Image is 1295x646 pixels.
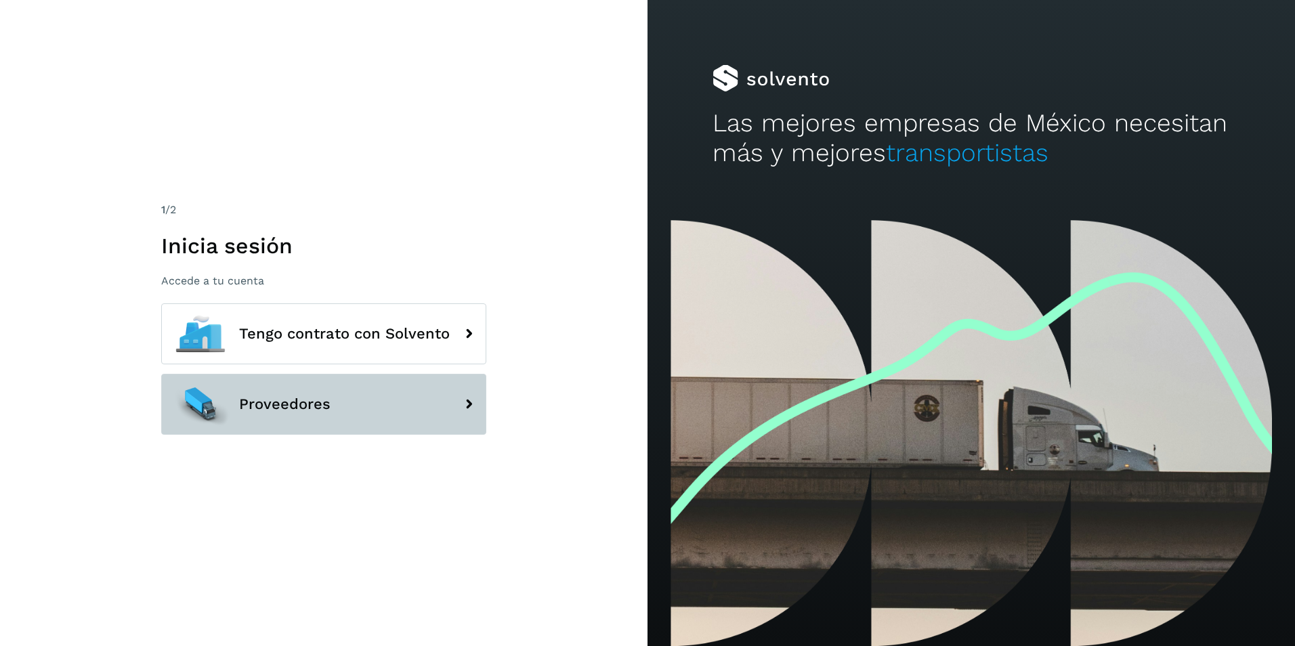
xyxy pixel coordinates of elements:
[161,274,486,287] p: Accede a tu cuenta
[161,203,165,216] span: 1
[886,138,1048,167] span: transportistas
[239,396,331,412] span: Proveedores
[161,374,486,435] button: Proveedores
[161,233,486,259] h1: Inicia sesión
[239,326,450,342] span: Tengo contrato con Solvento
[161,202,486,218] div: /2
[161,303,486,364] button: Tengo contrato con Solvento
[713,108,1231,169] h2: Las mejores empresas de México necesitan más y mejores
